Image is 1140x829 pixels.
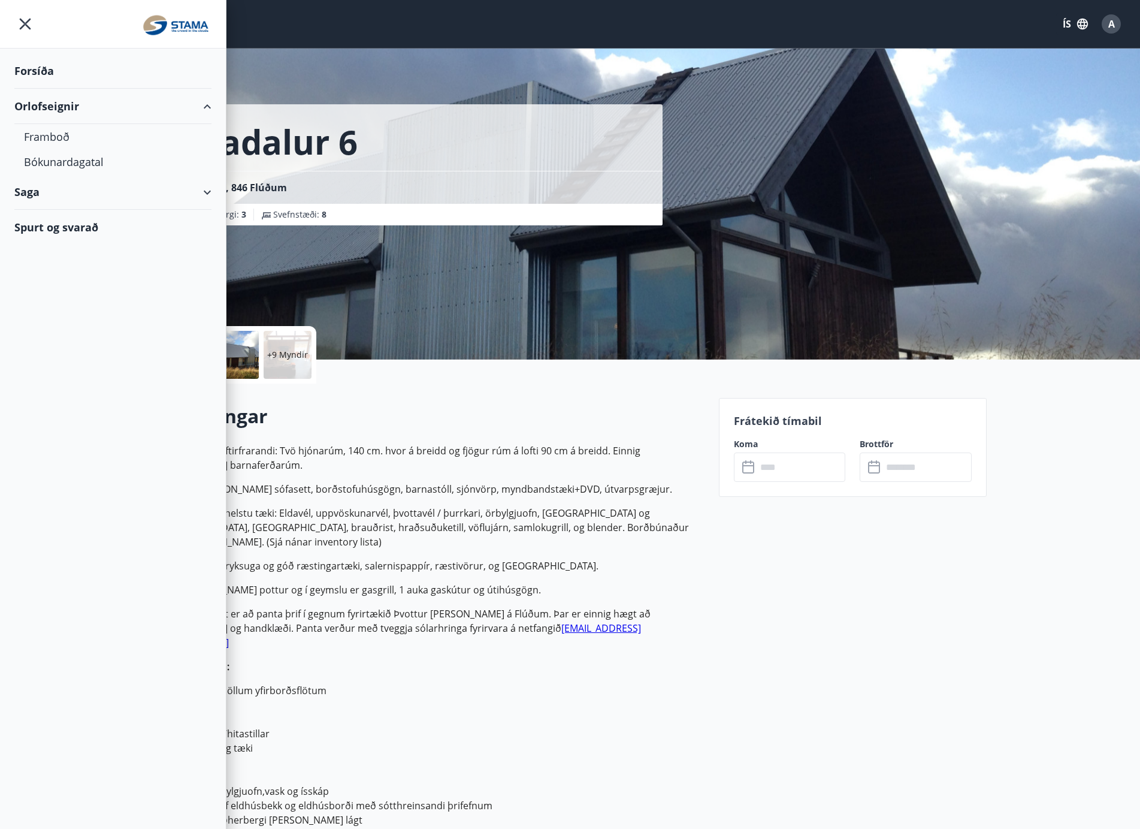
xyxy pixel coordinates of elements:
p: Frátekið tímabil [734,413,972,429]
li: Sólbekkir [177,712,704,726]
label: Brottför [860,438,972,450]
div: Forsíða [14,53,211,89]
p: Í eldhúsi eru öll helstu tæki: Eldavél, uppvöskunarvél, þvottavél / þurrkari, örbylgjuofn, [GEOGR... [153,506,704,549]
li: Ljósarofar/hitastillar [177,726,704,741]
li: Þurrkað af öllum yfirborðsflötum [177,683,704,698]
div: Bókunardagatal [24,149,202,174]
span: 3 [241,209,246,220]
button: A [1097,10,1126,38]
div: Framboð [24,124,202,149]
button: menu [14,13,36,35]
li: O.fl. [177,770,704,784]
label: Koma [734,438,846,450]
span: A [1108,17,1115,31]
li: Lampar [177,698,704,712]
p: Rúmstæði eru eftirfrarandi: Tvö hjónarúm, 140 cm. hvor á breidd og fjögur rúm á lofti 90 cm á bre... [153,444,704,472]
li: Þurrkum af eldhúsbekk og eldhúsborði með sótthreinsandi þrifefnum [177,798,704,813]
div: Saga [14,174,211,210]
p: Athugið að hægt er að panta þrif í gegnum fyrirtækið Þvottur [PERSON_NAME] á Flúðum. Þar er einni... [153,607,704,650]
p: +9 Myndir [267,349,308,361]
h2: Upplýsingar [153,403,704,429]
span: 8 [322,209,326,220]
li: Sjónvarp og tæki [177,741,704,755]
div: Orlofseignir [14,89,211,124]
div: Spurt og svarað [14,210,211,245]
li: Borð [177,755,704,770]
li: Þrífum baðherbergi [PERSON_NAME] lágt [177,813,704,827]
p: Á palli [PERSON_NAME] pottur og í geymslu er gasgrill, 1 auka gaskútur og útihúsgögn. [153,583,704,597]
button: ÍS [1056,13,1094,35]
h1: Móadalur 6 [168,119,358,164]
img: union_logo [140,13,211,37]
li: Þrífum örbylgjuofn,vask og ísskáp [177,784,704,798]
p: Í bústaðnum er ryksuga og góð ræstingartæki, salernispappír, ræstivörur, og [GEOGRAPHIC_DATA]. [153,559,704,573]
p: Í stofu og [PERSON_NAME] sófasett, borðstofuhúsgögn, barnastóll, sjónvörp, myndbandstæki+DVD, útv... [153,482,704,496]
span: Móadal 6, 846 Flúðum [182,181,287,194]
span: Svefnstæði : [273,209,326,221]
